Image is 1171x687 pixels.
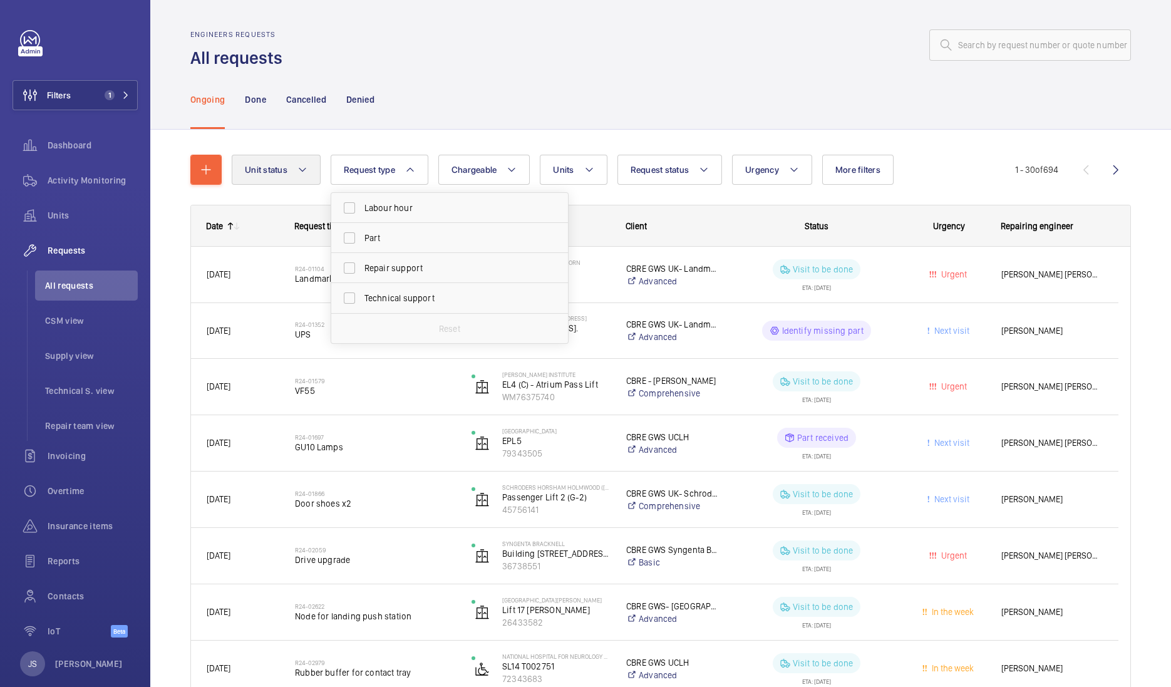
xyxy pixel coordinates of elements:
span: Urgent [939,381,967,391]
p: CBRE GWS UK- Landmark [STREET_ADDRESS] [626,318,720,331]
span: Landmark drive [295,272,455,285]
button: Request type [331,155,428,185]
p: [PERSON_NAME] [55,658,123,670]
a: Advanced [626,443,720,456]
div: Date [206,221,223,231]
span: More filters [835,165,880,175]
p: Schroders Horsham Holmwood ([GEOGRAPHIC_DATA]) [502,483,610,491]
span: [DATE] [207,326,230,336]
p: WM76375740 [502,391,610,403]
span: Status [805,221,828,231]
span: Repairing engineer [1001,221,1073,231]
span: Invoicing [48,450,138,462]
span: Reports [48,555,138,567]
img: elevator.svg [475,492,490,507]
span: [PERSON_NAME] [PERSON_NAME] [1001,549,1103,563]
span: Units [553,165,574,175]
span: of [1035,165,1043,175]
a: Comprehensive [626,387,720,400]
span: Contacts [48,590,138,602]
span: Next visit [932,438,969,448]
div: ETA: [DATE] [802,504,831,515]
span: Part [364,232,537,244]
a: Basic [626,556,720,569]
span: 1 [105,90,115,100]
span: Supply view [45,349,138,362]
span: Urgent [939,550,967,560]
span: [PERSON_NAME] [1001,605,1103,619]
span: Urgency [745,165,779,175]
p: Building [STREET_ADDRESS] (2FLR) [502,547,610,560]
span: [PERSON_NAME] [1001,492,1103,507]
img: elevator.svg [475,436,490,451]
span: Request status [631,165,689,175]
span: Filters [47,89,71,101]
h2: R24-02059 [295,546,455,554]
div: ETA: [DATE] [802,560,831,572]
span: [DATE] [207,381,230,391]
p: Visit to be done [793,263,854,276]
span: Beta [111,625,128,638]
img: elevator.svg [475,549,490,564]
p: CBRE GWS UCLH [626,431,720,443]
div: ETA: [DATE] [802,617,831,628]
h2: Engineers requests [190,30,290,39]
p: Visit to be done [793,544,854,557]
p: Part received [797,431,849,444]
p: Visit to be done [793,601,854,613]
div: ETA: [DATE] [802,673,831,684]
span: Client [626,221,647,231]
span: Node for landing push station [295,610,455,622]
p: CBRE GWS UK- Landmark Space Holborn [626,262,720,275]
span: Unit status [245,165,287,175]
span: GU10 Lamps [295,441,455,453]
span: 1 - 30 694 [1015,165,1058,174]
p: Cancelled [286,93,326,106]
p: Syngenta Bracknell [502,540,610,547]
span: [PERSON_NAME] [1001,324,1103,338]
p: CBRE GWS Syngenta Bracknell [626,544,720,556]
div: ETA: [DATE] [802,391,831,403]
span: Dashboard [48,139,138,152]
span: [DATE] [207,607,230,617]
p: 45756141 [502,504,610,516]
p: National Hospital for Neurology and Neurosurgery [502,653,610,660]
span: UPS [295,328,455,341]
p: Visit to be done [793,488,854,500]
span: Activity Monitoring [48,174,138,187]
button: Urgency [732,155,812,185]
button: More filters [822,155,894,185]
span: IoT [48,625,111,638]
span: [DATE] [207,494,230,504]
input: Search by request number or quote number [929,29,1131,61]
p: [GEOGRAPHIC_DATA][PERSON_NAME] [502,596,610,604]
span: Request title [294,221,341,231]
p: Visit to be done [793,375,854,388]
span: Request type [344,165,395,175]
span: [DATE] [207,550,230,560]
span: Requests [48,244,138,257]
span: [PERSON_NAME] [PERSON_NAME] [1001,436,1103,450]
span: [PERSON_NAME] [PERSON_NAME] [1001,380,1103,394]
a: Advanced [626,612,720,625]
span: VF55 [295,385,455,397]
p: CBRE GWS- [GEOGRAPHIC_DATA] ([GEOGRAPHIC_DATA][PERSON_NAME]) [626,600,720,612]
h2: R24-01866 [295,490,455,497]
span: [PERSON_NAME] [PERSON_NAME] [1001,267,1103,282]
p: Visit to be done [793,657,854,669]
p: Ongoing [190,93,225,106]
img: elevator.svg [475,380,490,395]
span: Technical S. view [45,385,138,397]
p: Reset [439,323,460,335]
button: Units [540,155,607,185]
p: Passenger Lift 2 (G-2) [502,491,610,504]
span: [PERSON_NAME] [1001,661,1103,676]
span: Insurance items [48,520,138,532]
span: Urgency [933,221,965,231]
p: [PERSON_NAME] Institute [502,371,610,378]
button: Filters1 [13,80,138,110]
p: [GEOGRAPHIC_DATA] [502,427,610,435]
span: [DATE] [207,438,230,448]
h2: R24-01352 [295,321,455,328]
span: Urgent [939,269,967,279]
